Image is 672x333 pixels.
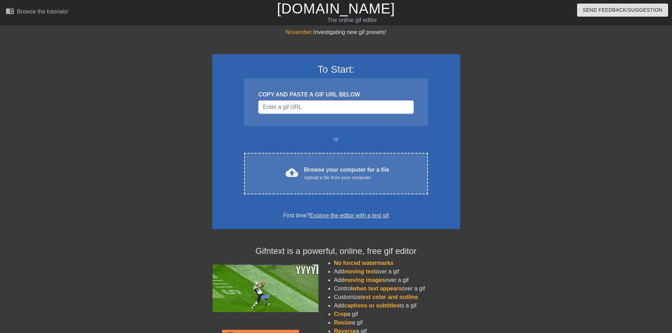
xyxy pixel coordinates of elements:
[231,135,442,144] div: or
[221,63,451,76] h3: To Start:
[334,276,460,284] li: Add over a gif
[258,90,413,99] div: COPY AND PASTE A GIF URL BELOW
[334,293,460,301] li: Customize
[344,303,399,309] span: captions or subtitles
[277,1,395,16] a: [DOMAIN_NAME]
[361,294,418,300] span: text color and outline
[334,318,460,327] li: a gif
[334,310,460,318] li: a gif
[17,9,68,15] div: Browse the tutorials!
[227,16,476,24] div: The online gif editor
[304,166,389,181] div: Browse your computer for a file
[583,6,662,15] span: Send Feedback/Suggestion
[334,284,460,293] li: Control over a gif
[334,301,460,310] li: Add to a gif
[334,320,352,326] span: Resize
[212,246,460,256] h4: Gifntext is a powerful, online, free gif editor
[6,7,14,15] span: menu_book
[221,211,451,220] div: First time?
[334,311,347,317] span: Crop
[212,265,318,312] img: football_small.gif
[344,268,376,274] span: moving text
[286,166,298,179] span: cloud_upload
[334,267,460,276] li: Add over a gif
[344,277,385,283] span: moving images
[6,7,68,18] a: Browse the tutorials!
[304,174,389,181] div: Upload a file from your computer
[310,212,389,218] a: Explore the editor with a test gif
[577,4,668,17] button: Send Feedback/Suggestion
[258,100,413,114] input: Username
[352,285,402,292] span: when text appears
[286,29,313,35] span: November:
[212,28,460,37] div: Investigating new gif presets!
[334,260,394,266] span: No forced watermarks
